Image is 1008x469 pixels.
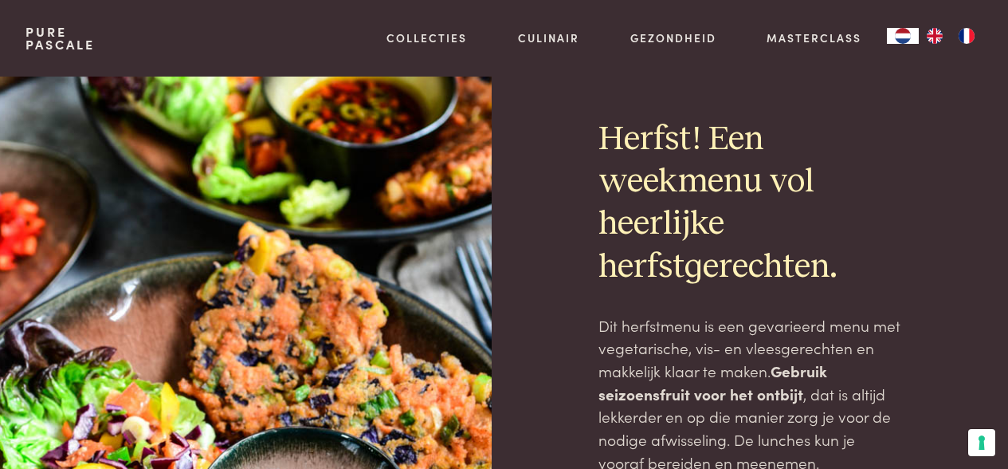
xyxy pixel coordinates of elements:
a: Gezondheid [630,30,716,46]
a: NL [887,28,919,44]
a: EN [919,28,951,44]
strong: Gebruik seizoensfruit voor het ontbijt [598,360,827,404]
button: Uw voorkeuren voor toestemming voor trackingtechnologieën [968,429,995,456]
h2: Herfst! Een weekmenu vol heerlijke herfstgerechten. [598,119,900,289]
a: Masterclass [767,30,861,46]
a: FR [951,28,983,44]
div: Language [887,28,919,44]
a: PurePascale [25,26,95,51]
a: Culinair [518,30,579,46]
a: Collecties [386,30,467,46]
aside: Language selected: Nederlands [887,28,983,44]
ul: Language list [919,28,983,44]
